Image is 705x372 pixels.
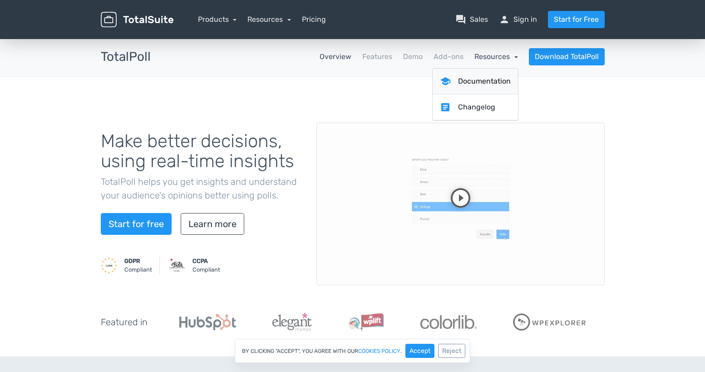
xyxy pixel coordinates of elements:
[179,314,236,330] img: Hubspot
[348,313,384,331] img: WPLift
[529,48,605,65] a: Download TotalPoll
[198,15,237,24] a: Products
[499,14,510,25] span: person
[101,317,148,327] h5: Featured in
[420,315,477,329] img: Colorlib
[433,69,518,94] a: schoolDocumentation
[101,50,151,64] h3: TotalPoll
[434,51,463,62] a: Add-ons
[124,257,152,274] small: Compliant
[320,51,351,62] a: Overview
[169,257,185,273] img: CCPA
[358,348,400,354] a: cookies policy
[124,258,140,264] strong: GDPR
[455,14,466,25] span: question_answer
[405,344,434,358] button: Accept
[101,12,173,28] img: TotalSuite for WordPress
[302,14,326,25] a: Pricing
[499,14,537,25] a: personSign in
[192,257,220,274] small: Compliant
[101,131,303,171] h1: Make better decisions, using real-time insights
[433,94,518,120] a: articleChangelog
[474,52,518,61] a: Resources
[192,258,208,264] strong: CCPA
[235,339,470,363] div: By clicking "Accept", you agree with our .
[101,257,117,273] img: GDPR
[548,11,605,28] a: Start for Free
[272,313,312,331] img: ElegantThemes
[403,51,423,62] a: Demo
[455,14,488,25] a: question_answerSales
[101,213,172,235] a: Start for free
[513,313,587,331] img: WPExplorer
[438,344,465,358] button: Reject
[247,15,291,24] a: Resources
[440,102,451,113] span: article
[362,51,392,62] a: Features
[181,213,244,235] a: Learn more
[101,175,303,202] p: TotalPoll helps you get insights and understand your audience's opinions better using polls.
[440,76,451,87] span: school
